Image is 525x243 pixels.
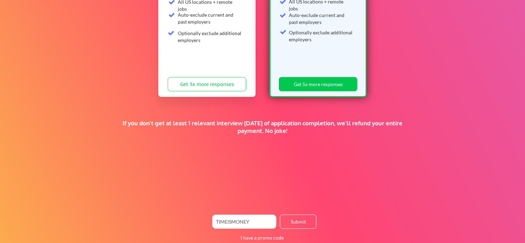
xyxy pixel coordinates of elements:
button: Get 3x more responses [168,77,246,91]
button: Submit [280,215,316,229]
button: Get 5x more responses [279,77,357,91]
div: Optionally exclude additional employers [289,29,353,43]
div: Optionally exclude additional employers [178,30,242,43]
input: Enter your code [212,215,276,229]
div: If you don't get at least 1 relevant interview [DATE] of application completion, we'll refund you... [120,119,405,135]
div: Auto-exclude current and past employers [178,11,242,25]
div: Auto-exclude current and past employers [289,12,353,25]
button: I have a promo code [237,234,288,242]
